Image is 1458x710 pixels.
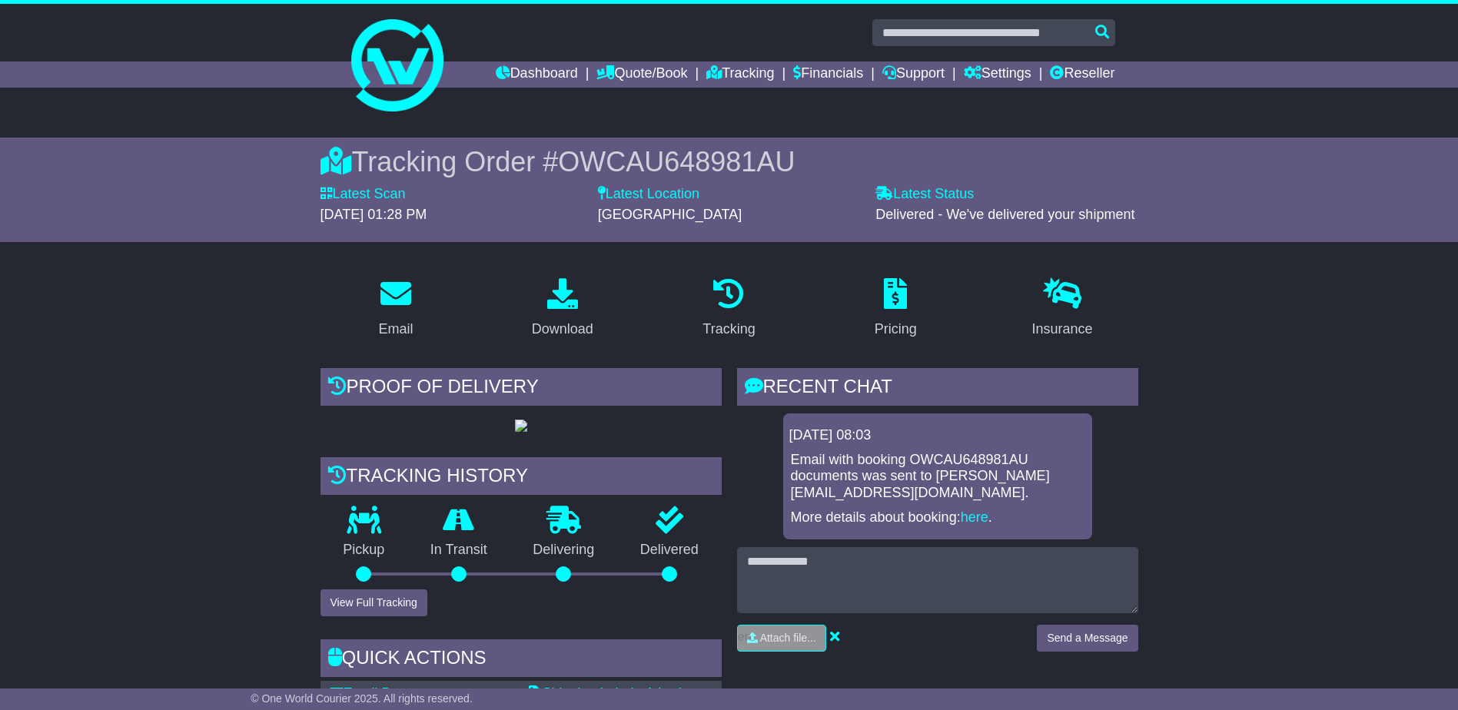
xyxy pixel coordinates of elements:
a: Email [368,273,423,345]
label: Latest Status [875,186,974,203]
div: Email [378,319,413,340]
div: Quick Actions [320,639,722,681]
a: Shipping Label - A4 printer [529,685,706,701]
span: [DATE] 01:28 PM [320,207,427,222]
a: Tracking [706,61,774,88]
span: Delivered - We've delivered your shipment [875,207,1134,222]
p: Email with booking OWCAU648981AU documents was sent to [PERSON_NAME][EMAIL_ADDRESS][DOMAIN_NAME]. [791,452,1084,502]
a: Insurance [1022,273,1103,345]
p: More details about booking: . [791,509,1084,526]
a: Download [522,273,603,345]
div: Proof of Delivery [320,368,722,410]
a: Reseller [1050,61,1114,88]
a: Support [882,61,945,88]
span: OWCAU648981AU [558,146,795,177]
div: [DATE] 08:03 [789,427,1086,444]
button: View Full Tracking [320,589,427,616]
div: Insurance [1032,319,1093,340]
p: Delivering [510,542,618,559]
a: Quote/Book [596,61,687,88]
a: Email Documents [330,685,452,701]
div: Tracking Order # [320,145,1138,178]
a: Dashboard [496,61,578,88]
span: [GEOGRAPHIC_DATA] [598,207,742,222]
a: Financials [793,61,863,88]
div: RECENT CHAT [737,368,1138,410]
label: Latest Scan [320,186,406,203]
span: © One World Courier 2025. All rights reserved. [251,692,473,705]
p: Delivered [617,542,722,559]
img: GetPodImage [515,420,527,432]
div: Tracking [702,319,755,340]
p: In Transit [407,542,510,559]
div: Tracking history [320,457,722,499]
a: Tracking [692,273,765,345]
p: Pickup [320,542,408,559]
a: here [961,509,988,525]
div: Download [532,319,593,340]
label: Latest Location [598,186,699,203]
a: Pricing [865,273,927,345]
div: Pricing [875,319,917,340]
a: Settings [964,61,1031,88]
button: Send a Message [1037,625,1138,652]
